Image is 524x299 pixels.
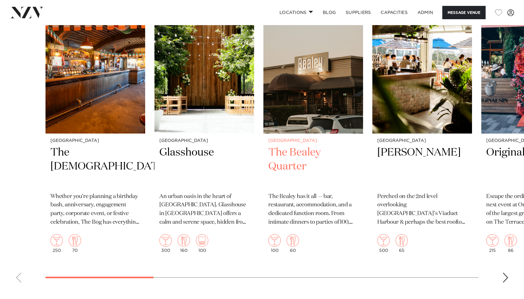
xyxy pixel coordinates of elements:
div: 160 [178,234,190,253]
small: [GEOGRAPHIC_DATA] [50,139,140,143]
a: ADMIN [413,6,438,19]
small: [GEOGRAPHIC_DATA] [159,139,249,143]
h2: The Bealey Quarter [268,146,358,187]
img: cocktail.png [50,234,63,247]
img: dining.png [396,234,408,247]
div: 215 [486,234,499,253]
img: dining.png [505,234,517,247]
a: SUPPLIERS [341,6,376,19]
img: dining.png [69,234,81,247]
small: [GEOGRAPHIC_DATA] [268,139,358,143]
h2: Glasshouse [159,146,249,187]
div: 86 [505,234,517,253]
img: theatre.png [196,234,208,247]
div: 500 [377,234,390,253]
div: 100 [268,234,281,253]
p: Whether you’re planning a birthday bash, anniversary, engagement party, corporate event, or festi... [50,192,140,227]
p: An urban oasis in the heart of [GEOGRAPHIC_DATA]. Glasshouse in [GEOGRAPHIC_DATA] offers a calm a... [159,192,249,227]
small: [GEOGRAPHIC_DATA] [377,139,467,143]
a: Capacities [376,6,413,19]
img: nzv-logo.png [10,7,44,18]
div: 60 [287,234,299,253]
img: cocktail.png [159,234,172,247]
img: cocktail.png [377,234,390,247]
div: 65 [396,234,408,253]
img: cocktail.png [268,234,281,247]
div: 70 [69,234,81,253]
p: Perched on the 2nd level overlooking [GEOGRAPHIC_DATA]’s Viaduct Harbour & perhaps the best rooft... [377,192,467,227]
p: The Bealey has it all — bar, restaurant, accommodation, and a dedicated function room. From intim... [268,192,358,227]
img: dining.png [178,234,190,247]
h2: [PERSON_NAME] [377,146,467,187]
img: dining.png [287,234,299,247]
div: 250 [50,234,63,253]
h2: The [DEMOGRAPHIC_DATA] [50,146,140,187]
div: 100 [196,234,208,253]
img: cocktail.png [486,234,499,247]
a: BLOG [318,6,341,19]
button: Message Venue [442,6,486,19]
div: 300 [159,234,172,253]
a: Locations [275,6,318,19]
